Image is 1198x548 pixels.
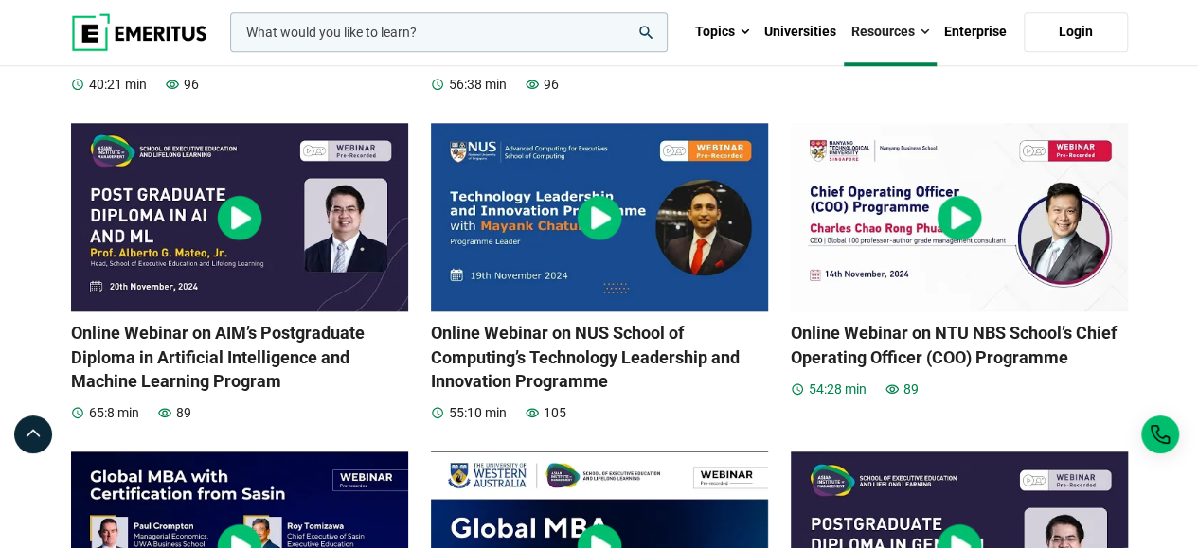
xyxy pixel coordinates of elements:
[166,74,199,95] p: 96
[217,195,262,240] img: video-play-button
[71,123,408,423] a: Online Webinar on AIM's Postgraduate Diploma in Artificial Intelligence and Machine Learning Prog...
[526,74,559,95] p: 96
[791,123,1128,311] img: Online Webinar on NTU NBS School's Chief Operating Officer (COO) Programme
[526,402,566,423] p: 105
[431,321,768,393] h3: Online Webinar on NUS School of Computing’s Technology Leadership and Innovation Programme
[431,74,526,95] p: 56:38 min
[885,379,919,399] p: 89
[937,195,982,240] img: video-play-button
[791,321,1128,368] h3: Online Webinar on NTU NBS School’s Chief Operating Officer (COO) Programme
[71,402,158,423] p: 65:8 min
[431,402,526,423] p: 55:10 min
[431,123,768,423] a: Online Webinar on NUS School of Computing's Technology Leadership and Innovation Programme video-...
[71,123,408,311] img: Online Webinar on AIM's Postgraduate Diploma in Artificial Intelligence and Machine Learning Program
[158,402,191,423] p: 89
[71,321,408,393] h3: Online Webinar on AIM’s Postgraduate Diploma in Artificial Intelligence and Machine Learning Program
[791,379,885,399] p: 54:28 min
[791,123,1128,399] a: Online Webinar on NTU NBS School's Chief Operating Officer (COO) Programme video-play-button Onli...
[1024,12,1128,52] a: Login
[577,195,622,240] img: video-play-button
[431,123,768,311] img: Online Webinar on NUS School of Computing's Technology Leadership and Innovation Programme
[230,12,668,52] input: woocommerce-product-search-field-0
[71,74,166,95] p: 40:21 min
